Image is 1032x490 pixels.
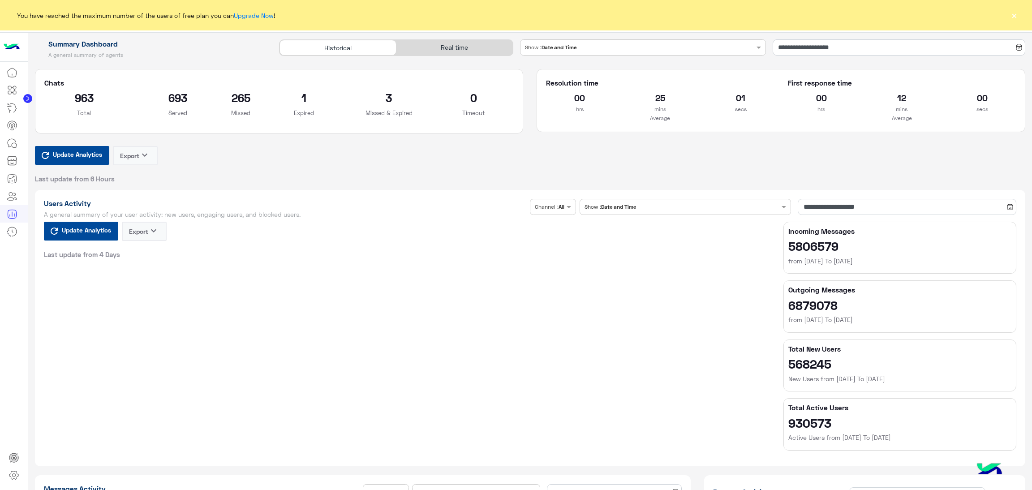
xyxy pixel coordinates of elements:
span: Update Analytics [60,224,113,236]
h2: 25 [627,90,694,105]
p: Timeout [434,108,514,117]
h2: 12 [868,90,935,105]
p: Served [138,108,218,117]
h2: 963 [44,90,125,105]
h5: Incoming Messages [788,227,1011,236]
div: Historical [279,40,396,56]
p: Expired [264,108,344,117]
h5: First response time [788,78,1016,87]
h6: from [DATE] To [DATE] [788,315,1011,324]
h5: Total Active Users [788,403,1011,412]
p: Average [788,114,1016,123]
h2: 0 [434,90,514,105]
img: 1403182699927242 [4,39,20,55]
h2: 265 [231,90,250,105]
p: mins [627,105,694,114]
h6: New Users from [DATE] To [DATE] [788,374,1011,383]
p: secs [949,105,1016,114]
button: Update Analytics [35,146,109,165]
h2: 3 [357,90,420,105]
p: Total [44,108,125,117]
p: Missed [231,108,250,117]
h2: 00 [788,90,855,105]
b: Date and Time [542,44,576,51]
i: keyboard_arrow_down [139,150,150,160]
h5: Chats [44,78,514,87]
p: Missed & Expired [357,108,420,117]
h5: A general summary of agents [35,52,269,59]
p: secs [707,105,774,114]
h2: 930573 [788,416,1011,430]
i: keyboard_arrow_down [148,225,159,236]
h2: 693 [138,90,218,105]
p: mins [868,105,935,114]
span: You have reached the maximum number of the users of free plan you can ! [17,11,275,20]
span: Update Analytics [51,148,104,160]
p: hrs [546,105,613,114]
h2: 00 [546,90,613,105]
div: Real time [396,40,513,56]
h5: Outgoing Messages [788,285,1011,294]
h2: 6879078 [788,298,1011,312]
a: Upgrade Now [234,12,274,19]
h2: 5806579 [788,239,1011,253]
b: Date and Time [601,203,636,210]
button: Exportkeyboard_arrow_down [113,146,158,165]
button: Exportkeyboard_arrow_down [122,222,167,241]
button: Update Analytics [44,222,118,241]
h5: Total New Users [788,344,1011,353]
span: Last update from 4 Days [44,250,120,259]
h5: A general summary of your user activity: new users, engaging users, and blocked users. [44,211,527,218]
h1: Summary Dashboard [35,39,269,48]
h2: 00 [949,90,1016,105]
h2: 568245 [788,357,1011,371]
h6: Active Users from [DATE] To [DATE] [788,433,1011,442]
h6: from [DATE] To [DATE] [788,257,1011,266]
img: hulul-logo.png [974,454,1005,486]
p: Average [546,114,774,123]
h2: 1 [264,90,344,105]
button: × [1010,11,1019,20]
h2: 01 [707,90,774,105]
h5: Resolution time [546,78,774,87]
b: All [559,203,564,210]
h1: Users Activity [44,199,527,208]
p: hrs [788,105,855,114]
span: Last update from 6 Hours [35,174,115,183]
